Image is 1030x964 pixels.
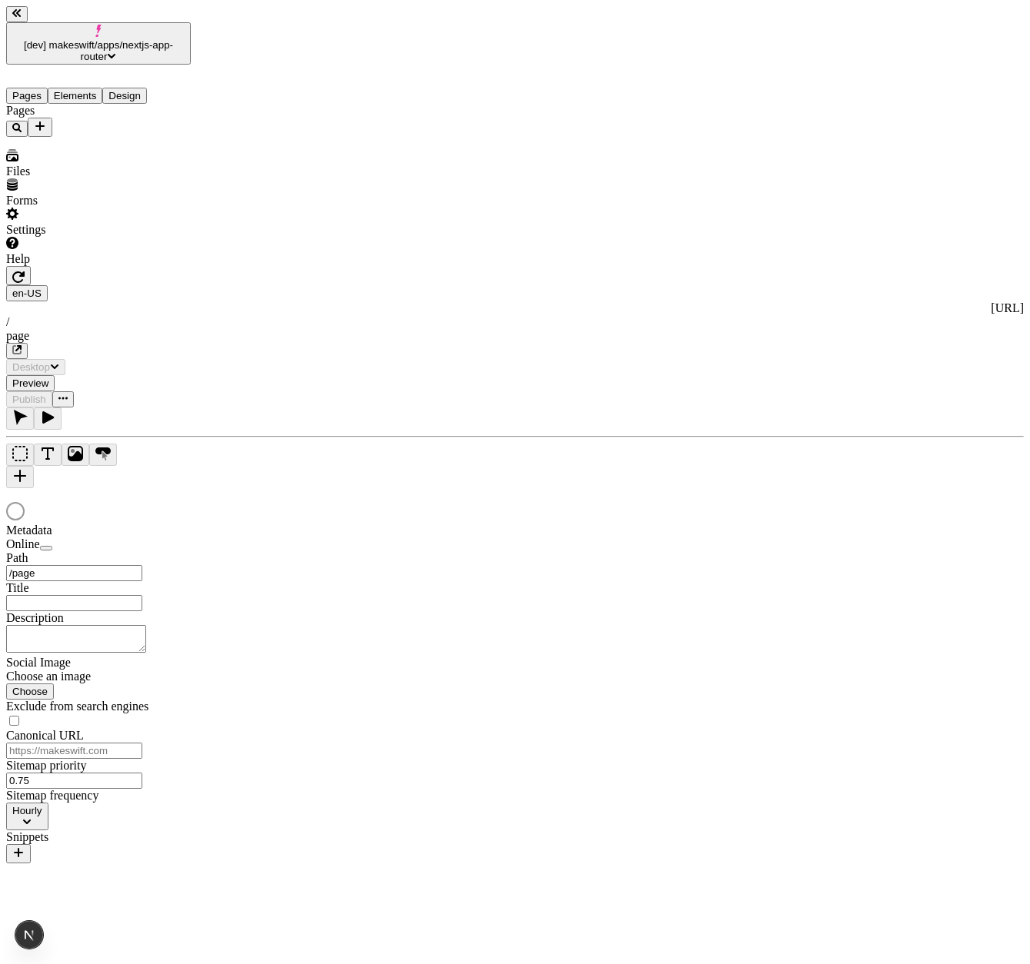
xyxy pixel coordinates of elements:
span: Title [6,581,29,594]
span: Canonical URL [6,729,84,742]
span: Online [6,537,40,550]
button: Elements [48,88,103,104]
div: Forms [6,194,191,208]
button: Hourly [6,803,48,830]
div: Settings [6,223,191,237]
button: Publish [6,391,52,407]
button: [dev] makeswift/apps/nextjs-app-router [6,22,191,65]
button: Open locale picker [6,285,48,301]
span: Sitemap priority [6,759,86,772]
div: Snippets [6,830,191,844]
div: [URL] [6,301,1024,315]
button: Desktop [6,359,65,375]
button: Design [102,88,147,104]
span: Social Image [6,656,71,669]
span: Exclude from search engines [6,700,148,713]
div: Choose an image [6,670,191,683]
button: Text [34,444,62,466]
span: Path [6,551,28,564]
button: Button [89,444,117,466]
button: Image [62,444,89,466]
span: Hourly [12,805,42,816]
div: Files [6,165,191,178]
span: Preview [12,377,48,389]
div: / [6,315,1024,329]
span: [dev] makeswift/apps/nextjs-app-router [24,39,173,62]
div: Help [6,252,191,266]
button: Pages [6,88,48,104]
div: page [6,329,1024,343]
span: Desktop [12,361,50,373]
span: en-US [12,288,42,299]
button: Choose [6,683,54,700]
span: Description [6,611,64,624]
button: Preview [6,375,55,391]
span: Choose [12,686,48,697]
span: Sitemap frequency [6,789,98,802]
button: Box [6,444,34,466]
div: Metadata [6,524,191,537]
input: https://makeswift.com [6,743,142,759]
span: Publish [12,394,46,405]
button: Add new [28,118,52,137]
div: Pages [6,104,191,118]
